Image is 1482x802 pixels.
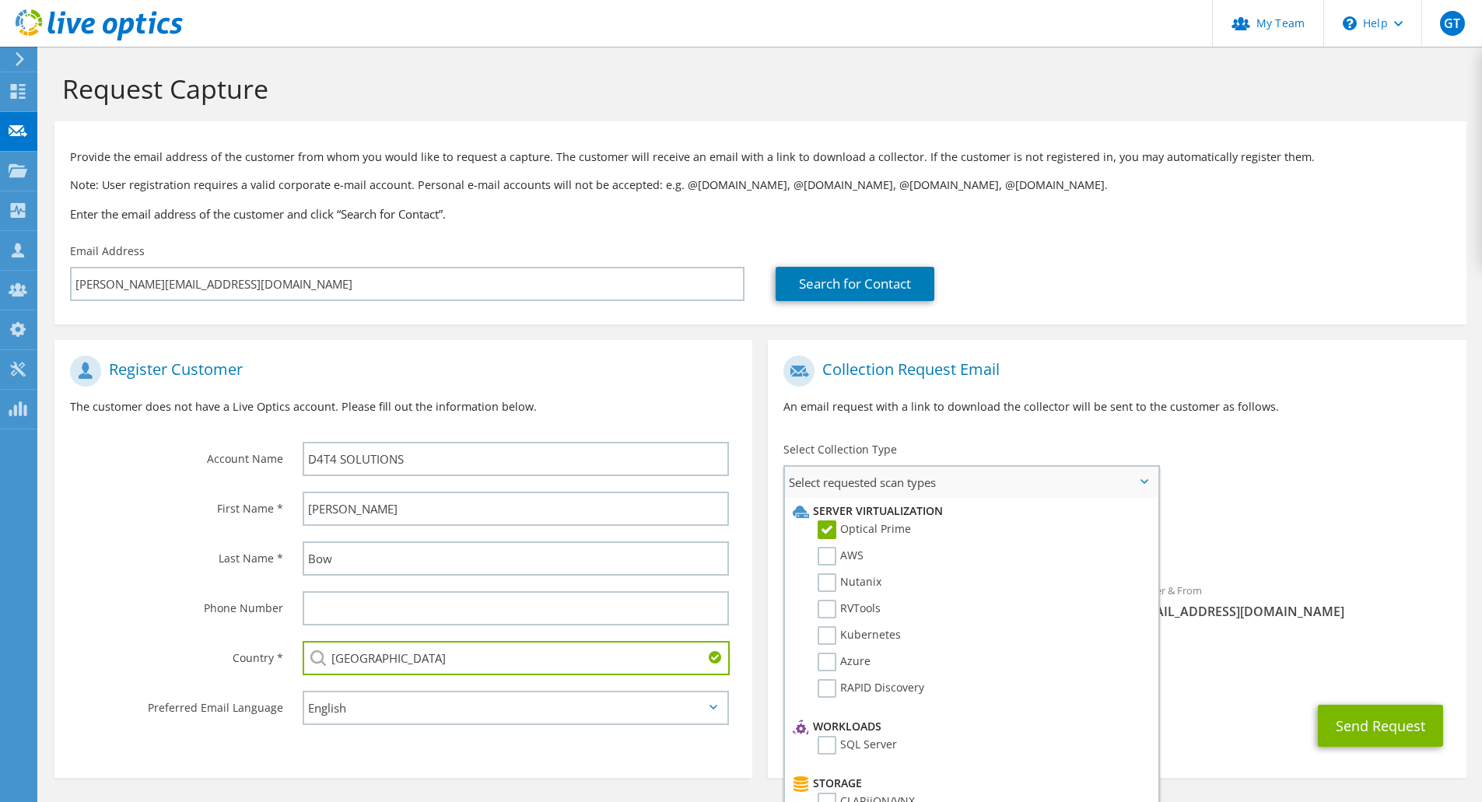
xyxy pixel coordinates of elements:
[783,442,897,457] label: Select Collection Type
[1117,574,1466,628] div: Sender & From
[1318,705,1443,747] button: Send Request
[70,591,283,616] label: Phone Number
[818,573,881,592] label: Nutanix
[783,398,1450,415] p: An email request with a link to download the collector will be sent to the customer as follows.
[1343,16,1357,30] svg: \n
[789,717,1150,736] li: Workloads
[818,626,901,645] label: Kubernetes
[70,442,283,467] label: Account Name
[818,547,864,566] label: AWS
[783,355,1442,387] h1: Collection Request Email
[70,398,737,415] p: The customer does not have a Live Optics account. Please fill out the information below.
[70,205,1451,222] h3: Enter the email address of the customer and click “Search for Contact”.
[70,149,1451,166] p: Provide the email address of the customer from whom you would like to request a capture. The cust...
[70,177,1451,194] p: Note: User registration requires a valid corporate e-mail account. Personal e-mail accounts will ...
[818,520,911,539] label: Optical Prime
[768,574,1117,628] div: To
[768,636,1466,689] div: CC & Reply To
[789,502,1150,520] li: Server Virtualization
[70,691,283,716] label: Preferred Email Language
[785,467,1158,498] span: Select requested scan types
[818,679,924,698] label: RAPID Discovery
[768,504,1466,566] div: Requested Collections
[818,736,897,755] label: SQL Server
[1440,11,1465,36] span: GT
[62,72,1451,105] h1: Request Capture
[1133,603,1451,620] span: [EMAIL_ADDRESS][DOMAIN_NAME]
[818,653,871,671] label: Azure
[70,243,145,259] label: Email Address
[776,267,934,301] a: Search for Contact
[818,600,881,618] label: RVTools
[70,641,283,666] label: Country *
[789,774,1150,793] li: Storage
[70,355,729,387] h1: Register Customer
[70,541,283,566] label: Last Name *
[70,492,283,517] label: First Name *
